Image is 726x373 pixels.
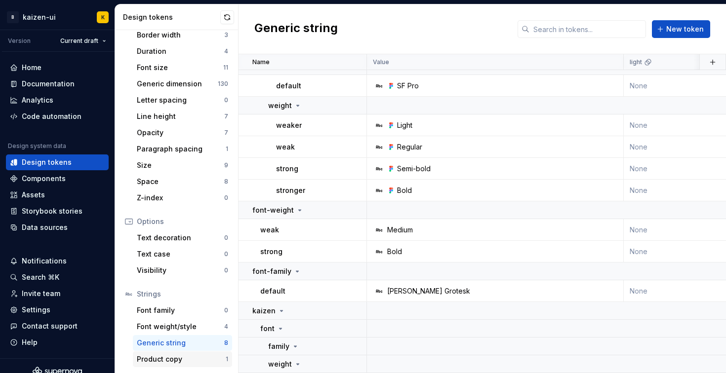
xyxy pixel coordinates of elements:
a: Duration4 [133,43,232,59]
p: strong [260,247,282,257]
div: 8 [224,178,228,186]
a: Size9 [133,157,232,173]
div: 1 [226,355,228,363]
div: Assets [22,190,45,200]
p: strong [276,164,298,174]
div: 0 [224,306,228,314]
div: Version [8,37,31,45]
a: Paragraph spacing1 [133,141,232,157]
div: 8 [224,339,228,347]
a: Font weight/style4 [133,319,232,335]
div: Semi-bold [397,164,431,174]
div: Text case [137,249,224,259]
a: Letter spacing0 [133,92,232,108]
div: 11 [223,64,228,72]
a: Invite team [6,286,109,301]
a: Font family0 [133,302,232,318]
div: K [101,13,105,21]
div: Visibility [137,265,224,275]
p: Value [373,58,389,66]
button: Contact support [6,318,109,334]
button: Search ⌘K [6,269,109,285]
div: Contact support [22,321,78,331]
div: Strings [137,289,228,299]
div: Design tokens [22,157,72,167]
p: light [630,58,642,66]
a: Text decoration0 [133,230,232,246]
div: kaizen-ui [23,12,56,22]
p: stronger [276,186,305,195]
div: Bold [387,247,402,257]
a: Settings [6,302,109,318]
div: Border width [137,30,224,40]
div: Data sources [22,223,68,232]
div: 130 [218,80,228,88]
div: Options [137,217,228,226]
p: weaker [276,120,302,130]
span: New token [666,24,704,34]
button: Notifications [6,253,109,269]
div: 0 [224,234,228,242]
div: Letter spacing [137,95,224,105]
div: Components [22,174,66,184]
div: 7 [224,112,228,120]
a: Visibility0 [133,262,232,278]
button: Bkaizen-uiK [2,6,113,28]
div: Documentation [22,79,75,89]
a: Generic string8 [133,335,232,351]
div: Font weight/style [137,322,224,332]
p: weight [268,101,292,111]
div: 4 [224,323,228,331]
div: 1 [226,145,228,153]
div: Duration [137,46,224,56]
div: Generic dimension [137,79,218,89]
div: [PERSON_NAME] Grotesk [387,286,470,296]
p: weight [268,359,292,369]
p: weak [276,142,295,152]
div: B [7,11,19,23]
div: Space [137,177,224,186]
div: Font size [137,63,223,73]
p: font-weight [252,205,294,215]
a: Design tokens [6,154,109,170]
a: Home [6,60,109,75]
div: 3 [224,31,228,39]
button: Help [6,335,109,350]
a: Opacity7 [133,125,232,141]
div: Storybook stories [22,206,82,216]
div: Z-index [137,193,224,203]
div: Settings [22,305,50,315]
a: Z-index0 [133,190,232,206]
div: Design tokens [123,12,220,22]
div: Generic string [137,338,224,348]
a: Data sources [6,220,109,235]
div: Font family [137,305,224,315]
h2: Generic string [254,20,338,38]
div: 0 [224,250,228,258]
a: Font size11 [133,60,232,75]
div: Analytics [22,95,53,105]
p: font [260,324,275,334]
span: Current draft [60,37,98,45]
div: Light [397,120,412,130]
div: Notifications [22,256,67,266]
a: Text case0 [133,246,232,262]
a: Analytics [6,92,109,108]
div: Product copy [137,354,226,364]
div: Text decoration [137,233,224,243]
p: default [276,81,301,91]
div: Medium [387,225,413,235]
button: Current draft [56,34,111,48]
p: family [268,341,289,351]
a: Product copy1 [133,351,232,367]
p: Name [252,58,270,66]
div: Opacity [137,128,224,138]
div: 0 [224,194,228,202]
div: Line height [137,112,224,121]
p: font-family [252,266,291,276]
div: Design system data [8,142,66,150]
a: Storybook stories [6,203,109,219]
div: Bold [397,186,412,195]
a: Border width3 [133,27,232,43]
a: Documentation [6,76,109,92]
